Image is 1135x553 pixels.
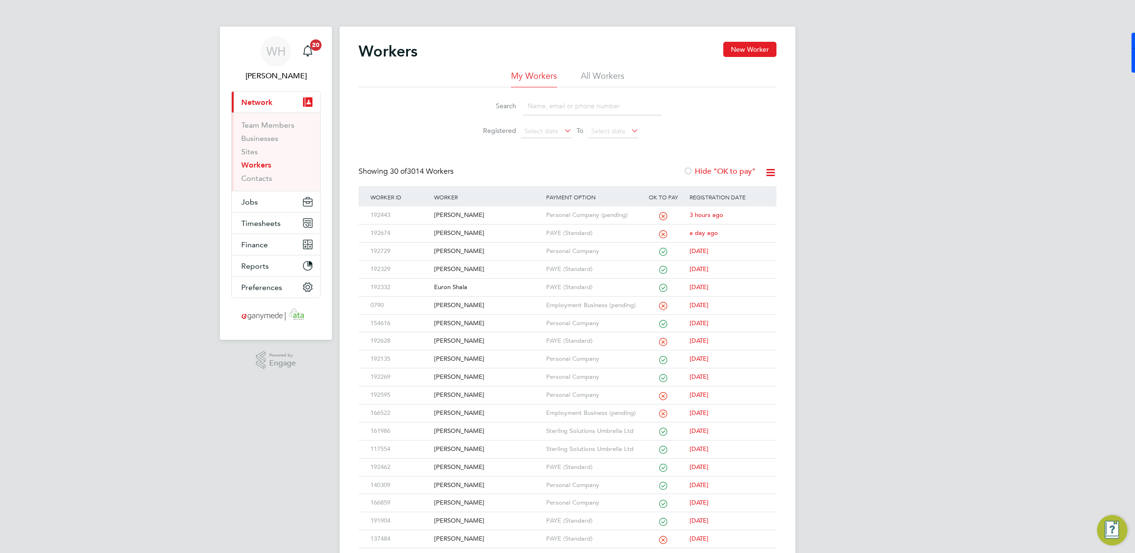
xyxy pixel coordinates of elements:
span: [DATE] [690,445,709,453]
label: Search [473,102,516,110]
div: 154616 [368,315,432,332]
span: WH [266,45,286,57]
div: PAYE (Standard) [544,279,640,296]
span: [DATE] [690,247,709,255]
div: [PERSON_NAME] [432,512,543,530]
a: 191904[PERSON_NAME]PAYE (Standard)[DATE] [368,512,767,520]
nav: Main navigation [220,27,332,340]
a: 192135[PERSON_NAME]Personal Company[DATE] [368,350,767,358]
div: [PERSON_NAME] [432,404,543,422]
a: 192269[PERSON_NAME]Personal Company[DATE] [368,368,767,376]
div: [PERSON_NAME] [432,225,543,242]
a: 192595[PERSON_NAME]Personal Company[DATE] [368,386,767,394]
a: 137484[PERSON_NAME]PAYE (Standard)[DATE] [368,530,767,538]
div: Euron Shala [432,279,543,296]
div: Showing [359,167,455,177]
span: [DATE] [690,355,709,363]
span: [DATE] [690,498,709,506]
span: [DATE] [690,463,709,471]
div: PAYE (Standard) [544,261,640,278]
button: Network [232,92,320,112]
div: 192443 [368,206,432,224]
span: Reports [241,262,269,271]
a: 154616[PERSON_NAME]Personal Company[DATE] [368,314,767,322]
div: 192595 [368,386,432,404]
span: [DATE] [690,427,709,435]
div: [PERSON_NAME] [432,459,543,476]
button: Timesheets [232,213,320,234]
div: Personal Company [544,350,640,368]
div: Personal Company [544,368,640,386]
img: ganymedesolutions-logo-retina.png [239,308,313,323]
span: William Heath [231,70,321,82]
div: Employment Business (pending) [544,404,640,422]
button: Engage Resource Center [1097,515,1127,545]
div: 192332 [368,279,432,296]
div: Employment Business (pending) [544,297,640,314]
span: [DATE] [690,373,709,381]
div: 192674 [368,225,432,242]
button: Reports [232,255,320,276]
div: 0790 [368,297,432,314]
a: Businesses [241,134,278,143]
div: Personal Company [544,243,640,260]
span: 30 of [390,167,407,176]
li: All Workers [581,70,624,87]
div: Payment Option [544,186,640,208]
div: [PERSON_NAME] [432,315,543,332]
span: [DATE] [690,265,709,273]
a: Contacts [241,174,272,183]
span: Select date [524,127,558,135]
button: Preferences [232,277,320,298]
div: Sterling Solutions Umbrella Ltd [544,422,640,440]
span: a day ago [690,229,718,237]
a: 140309[PERSON_NAME]Personal Company[DATE] [368,476,767,484]
div: [PERSON_NAME] [432,261,543,278]
a: Workers [241,160,271,169]
span: [DATE] [690,319,709,327]
div: [PERSON_NAME] [432,368,543,386]
a: Team Members [241,121,294,130]
div: [PERSON_NAME] [432,441,543,458]
span: 3014 Workers [390,167,454,176]
a: 117554[PERSON_NAME]Sterling Solutions Umbrella Ltd[DATE] [368,440,767,448]
div: [PERSON_NAME] [432,332,543,350]
div: 137484 [368,530,432,548]
div: 166522 [368,404,432,422]
span: Timesheets [241,219,281,228]
div: [PERSON_NAME] [432,297,543,314]
a: 166859[PERSON_NAME]Personal Company[DATE] [368,494,767,502]
a: 192628[PERSON_NAME]PAYE (Standard)[DATE] [368,332,767,340]
span: Engage [269,359,296,367]
span: 20 [310,39,322,51]
a: 0790[PERSON_NAME]Employment Business (pending)[DATE] [368,296,767,304]
span: Network [241,98,273,107]
span: [DATE] [690,391,709,399]
div: Personal Company [544,315,640,332]
div: [PERSON_NAME] [432,422,543,440]
a: 192329[PERSON_NAME]PAYE (Standard)[DATE] [368,260,767,268]
a: 192729[PERSON_NAME]Personal Company[DATE] [368,242,767,250]
span: Select date [591,127,625,135]
div: Registration Date [687,186,767,208]
div: OK to pay [639,186,687,208]
div: Worker [432,186,543,208]
span: Finance [241,240,268,249]
span: [DATE] [690,534,709,543]
div: 192628 [368,332,432,350]
div: PAYE (Standard) [544,332,640,350]
div: 192729 [368,243,432,260]
button: Jobs [232,191,320,212]
div: Personal Company [544,477,640,494]
div: 192135 [368,350,432,368]
span: Preferences [241,283,282,292]
div: 166859 [368,494,432,512]
li: My Workers [511,70,557,87]
a: 192443[PERSON_NAME]Personal Company (pending)3 hours ago [368,206,767,214]
span: [DATE] [690,301,709,309]
div: Sterling Solutions Umbrella Ltd [544,441,640,458]
div: PAYE (Standard) [544,225,640,242]
label: Registered [473,126,516,135]
span: Powered by [269,351,296,359]
label: Hide "OK to pay" [683,167,756,176]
